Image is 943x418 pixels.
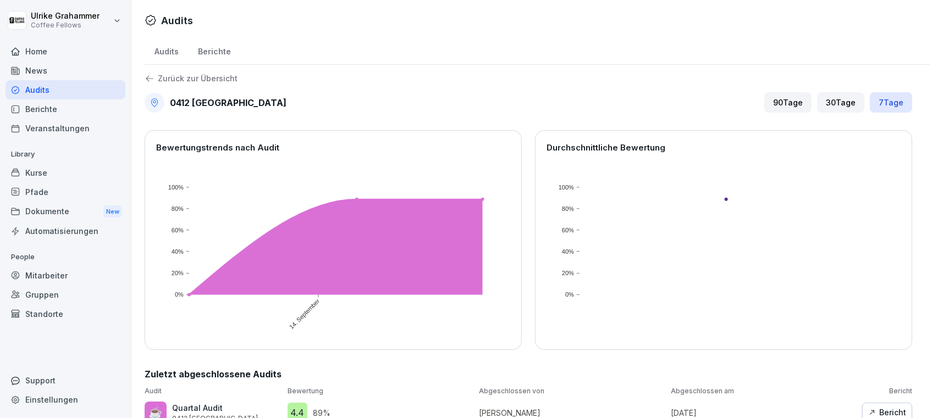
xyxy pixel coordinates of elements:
div: 7 Tage [870,92,912,113]
p: Quartal Audit [172,402,258,414]
text: 40% [172,248,184,255]
div: Dokumente [5,202,125,222]
a: Pfade [5,182,125,202]
text: 80% [172,205,184,212]
a: Gruppen [5,285,125,304]
text: 0% [175,292,184,298]
div: 90 Tage [764,92,812,113]
a: Mitarbeiter [5,266,125,285]
text: 60% [172,227,184,233]
div: Support [5,371,125,390]
p: Durchschnittliche Bewertung [547,142,901,154]
a: Automatisierungen [5,221,125,241]
text: 80% [562,205,574,212]
text: 40% [562,248,574,255]
a: Audits [5,80,125,99]
p: Abgeschlossen am [671,386,857,396]
text: 20% [562,270,574,277]
p: Library [5,146,125,163]
p: Audit [145,386,282,396]
p: Bewertungstrends nach Audit [156,142,510,154]
div: 30 Tage [817,92,864,113]
p: People [5,248,125,266]
a: Berichte [188,36,240,64]
text: 0% [565,292,574,298]
a: Berichte [5,99,125,119]
p: Coffee Fellows [31,21,100,29]
text: 60% [562,227,574,233]
a: DokumenteNew [5,202,125,222]
a: Veranstaltungen [5,119,125,138]
text: 100% [559,184,574,191]
text: 20% [172,270,184,277]
h2: 0412 [GEOGRAPHIC_DATA] [170,96,286,109]
a: News [5,61,125,80]
a: Kurse [5,163,125,182]
a: Einstellungen [5,390,125,409]
div: New [103,205,122,218]
h2: Zuletzt abgeschlossene Audits [145,367,912,381]
h1: Audits [161,13,193,28]
text: 14. September [288,298,321,331]
p: Abgeschlossen von [479,386,665,396]
text: 100% [168,184,184,191]
a: Audits [145,36,188,64]
a: Home [5,42,125,61]
p: Ulrike Grahammer [31,12,100,21]
p: Bericht [862,386,912,396]
a: Standorte [5,304,125,324]
a: Zurück zur Übersicht [145,74,912,83]
p: Bewertung [288,386,473,396]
